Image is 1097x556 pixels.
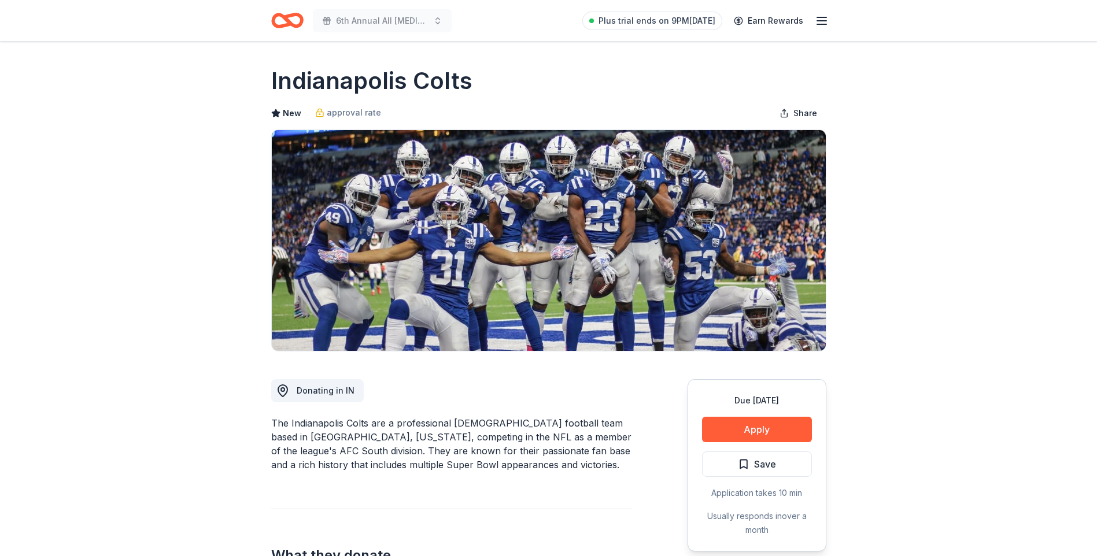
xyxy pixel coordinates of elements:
[754,457,776,472] span: Save
[702,394,812,407] div: Due [DATE]
[702,451,812,477] button: Save
[336,14,429,28] span: 6th Annual All [MEDICAL_DATA] Matters Ball
[315,106,381,120] a: approval rate
[702,486,812,500] div: Application takes 10 min
[271,416,632,472] div: The Indianapolis Colts are a professional [DEMOGRAPHIC_DATA] football team based in [GEOGRAPHIC_D...
[582,12,722,30] a: Plus trial ends on 9PM[DATE]
[702,509,812,537] div: Usually responds in over a month
[271,7,304,34] a: Home
[271,65,472,97] h1: Indianapolis Colts
[770,102,826,125] button: Share
[283,106,301,120] span: New
[702,417,812,442] button: Apply
[327,106,381,120] span: approval rate
[727,10,810,31] a: Earn Rewards
[793,106,817,120] span: Share
[599,14,715,28] span: Plus trial ends on 9PM[DATE]
[313,9,452,32] button: 6th Annual All [MEDICAL_DATA] Matters Ball
[297,386,354,395] span: Donating in IN
[272,130,826,351] img: Image for Indianapolis Colts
